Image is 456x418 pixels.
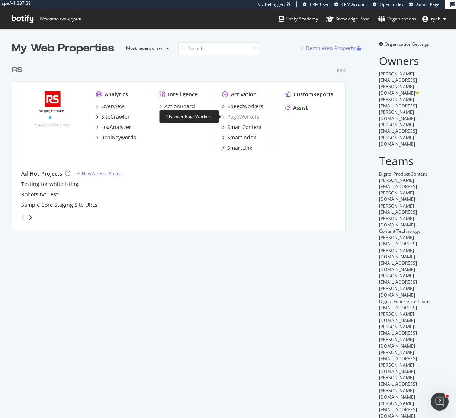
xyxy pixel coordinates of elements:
[168,91,198,98] div: Intelligence
[21,191,58,198] a: Robots.txt Test
[409,1,439,7] a: Admin Page
[21,91,84,141] img: www.alliedelec.com
[12,65,25,75] a: RS
[380,1,404,7] span: Open in dev
[293,104,308,112] div: Assist
[222,123,262,131] a: SmartContent
[379,122,417,147] span: [PERSON_NAME][EMAIL_ADDRESS][PERSON_NAME][DOMAIN_NAME]
[379,177,417,202] span: [PERSON_NAME][EMAIL_ADDRESS][PERSON_NAME][DOMAIN_NAME]
[341,1,367,7] span: CRM Account
[306,45,356,52] div: Demo Web Property
[101,123,131,131] div: LogAnalyzer
[279,15,318,23] div: Botify Academy
[285,104,308,112] a: Assist
[164,103,195,110] div: ActionBoard
[379,260,417,273] span: [EMAIL_ADDRESS][DOMAIN_NAME]
[96,123,131,131] a: LogAnalyzer
[379,96,417,122] span: [PERSON_NAME][EMAIL_ADDRESS][PERSON_NAME][DOMAIN_NAME]
[379,298,444,305] div: Digital Experience Team
[227,134,256,141] div: SmartIndex
[18,212,28,224] div: angle-left
[222,113,260,120] a: PageWorkers
[231,91,257,98] div: Activation
[39,16,81,22] span: Welcome back, ryah !
[285,91,333,98] a: CustomReports
[373,1,404,7] a: Open in dev
[222,103,263,110] a: SpeedWorkers
[379,234,417,260] span: [PERSON_NAME][EMAIL_ADDRESS][PERSON_NAME][DOMAIN_NAME]
[105,91,128,98] div: Analytics
[96,113,130,120] a: SiteCrawler
[126,46,163,51] div: Most recent crawl
[379,273,417,298] span: [PERSON_NAME][EMAIL_ADDRESS][PERSON_NAME][DOMAIN_NAME]
[379,171,444,177] div: Digital Product Content
[300,45,357,51] a: Demo Web Property
[431,16,440,22] span: ryah
[326,15,370,23] div: Knowledge Base
[21,180,78,188] a: Testing for whitelisting
[178,42,260,55] input: Search
[12,65,22,75] div: RS
[293,91,333,98] div: CustomReports
[222,134,256,141] a: SmartIndex
[222,144,252,152] a: SmartLink
[227,103,263,110] div: SpeedWorkers
[416,1,439,7] span: Admin Page
[431,393,449,411] iframe: Intercom live chat
[379,55,444,67] h2: Owners
[120,42,172,54] button: Most recent crawl
[279,9,318,29] a: Botify Academy
[379,324,417,349] span: [PERSON_NAME][EMAIL_ADDRESS][PERSON_NAME][DOMAIN_NAME]
[159,110,219,123] div: Discover PageWorkers
[159,103,195,110] a: ActionBoard
[300,42,357,54] button: Demo Web Property
[334,1,367,7] a: CRM Account
[326,9,370,29] a: Knowledge Base
[378,9,416,29] a: Organizations
[96,134,136,141] a: RealKeywords
[379,155,444,167] h2: Teams
[28,214,33,221] div: angle-right
[379,305,417,324] span: [EMAIL_ADDRESS][PERSON_NAME][DOMAIN_NAME]
[21,170,62,177] div: Ad-Hoc Projects
[258,1,285,7] div: Viz Debugger:
[379,349,417,374] span: [PERSON_NAME][EMAIL_ADDRESS][PERSON_NAME][DOMAIN_NAME]
[101,134,136,141] div: RealKeywords
[82,170,123,177] div: New Ad-Hoc Project
[303,1,329,7] a: CRM User
[21,201,97,209] a: Sample Core Staging Site URLs
[96,103,124,110] a: Overview
[337,67,346,74] div: Pro
[227,144,252,152] div: SmartLink
[101,103,124,110] div: Overview
[101,113,130,120] div: SiteCrawler
[227,123,262,131] div: SmartContent
[379,203,417,228] span: [PERSON_NAME][EMAIL_ADDRESS][PERSON_NAME][DOMAIN_NAME]
[76,170,123,177] a: New Ad-Hoc Project
[385,41,429,47] span: Organization Settings
[12,41,114,56] div: My Web Properties
[310,1,329,7] span: CRM User
[379,374,417,400] span: [PERSON_NAME][EMAIL_ADDRESS][PERSON_NAME][DOMAIN_NAME]
[416,13,452,25] button: ryah
[378,15,416,23] div: Organizations
[379,71,417,96] span: [PERSON_NAME][EMAIL_ADDRESS][PERSON_NAME][DOMAIN_NAME]
[12,56,351,231] div: grid
[379,228,444,234] div: Content Technology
